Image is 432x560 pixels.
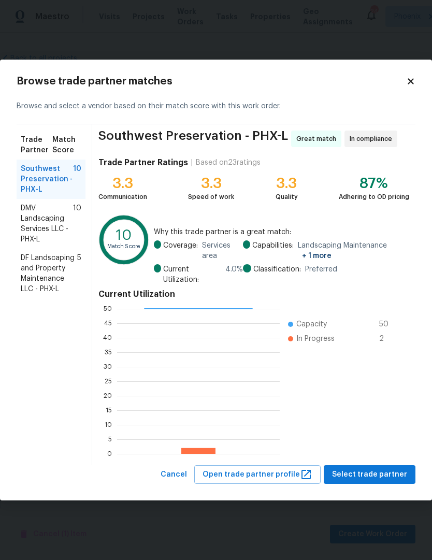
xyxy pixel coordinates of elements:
span: Landscaping Maintenance [298,240,409,261]
span: In Progress [296,334,335,344]
span: 2 [379,334,396,344]
span: Match Score [52,135,81,155]
div: 3.3 [188,178,234,189]
span: DMV Landscaping Services LLC - PHX-L [21,203,73,245]
span: Trade Partner [21,135,52,155]
div: Browse and select a vendor based on their match score with this work order. [17,89,415,124]
span: Capacity [296,319,327,329]
span: Preferred [305,264,337,275]
text: 45 [104,320,112,326]
button: Open trade partner profile [194,465,321,484]
text: 20 [104,392,112,398]
span: Services area [202,240,243,261]
h2: Browse trade partner matches [17,76,406,87]
span: + 1 more [302,252,332,260]
h4: Current Utilization [98,289,409,299]
span: In compliance [350,134,396,144]
span: Southwest Preservation - PHX-L [21,164,73,195]
div: | [188,157,196,168]
div: Communication [98,192,147,202]
span: DF Landscaping and Property Maintenance LLC - PHX-L [21,253,77,294]
span: 4.0 % [225,264,243,285]
div: 3.3 [98,178,147,189]
text: 35 [105,349,112,355]
span: 5 [77,253,81,294]
div: Speed of work [188,192,234,202]
span: Great match [296,134,340,144]
button: Cancel [156,465,191,484]
text: 25 [105,378,112,384]
span: Capabilities: [252,240,294,261]
span: Why this trade partner is a great match: [154,227,409,237]
span: Classification: [253,264,301,275]
div: 87% [339,178,409,189]
text: 5 [108,436,112,442]
div: Based on 23 ratings [196,157,261,168]
h4: Trade Partner Ratings [98,157,188,168]
div: 3.3 [276,178,298,189]
span: Cancel [161,468,187,481]
div: Adhering to OD pricing [339,192,409,202]
div: Quality [276,192,298,202]
text: 30 [104,363,112,369]
span: 10 [73,203,81,245]
span: Coverage: [163,240,198,261]
text: 10 [105,421,112,427]
span: Southwest Preservation - PHX-L [98,131,288,147]
span: 50 [379,319,396,329]
span: 10 [73,164,81,195]
span: Select trade partner [332,468,407,481]
text: 0 [107,450,112,456]
text: Match Score [107,244,141,250]
text: 10 [116,228,132,242]
text: 50 [104,305,112,311]
span: Open trade partner profile [203,468,312,481]
text: 15 [106,407,112,413]
button: Select trade partner [324,465,415,484]
span: Current Utilization: [163,264,221,285]
text: 40 [103,334,112,340]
